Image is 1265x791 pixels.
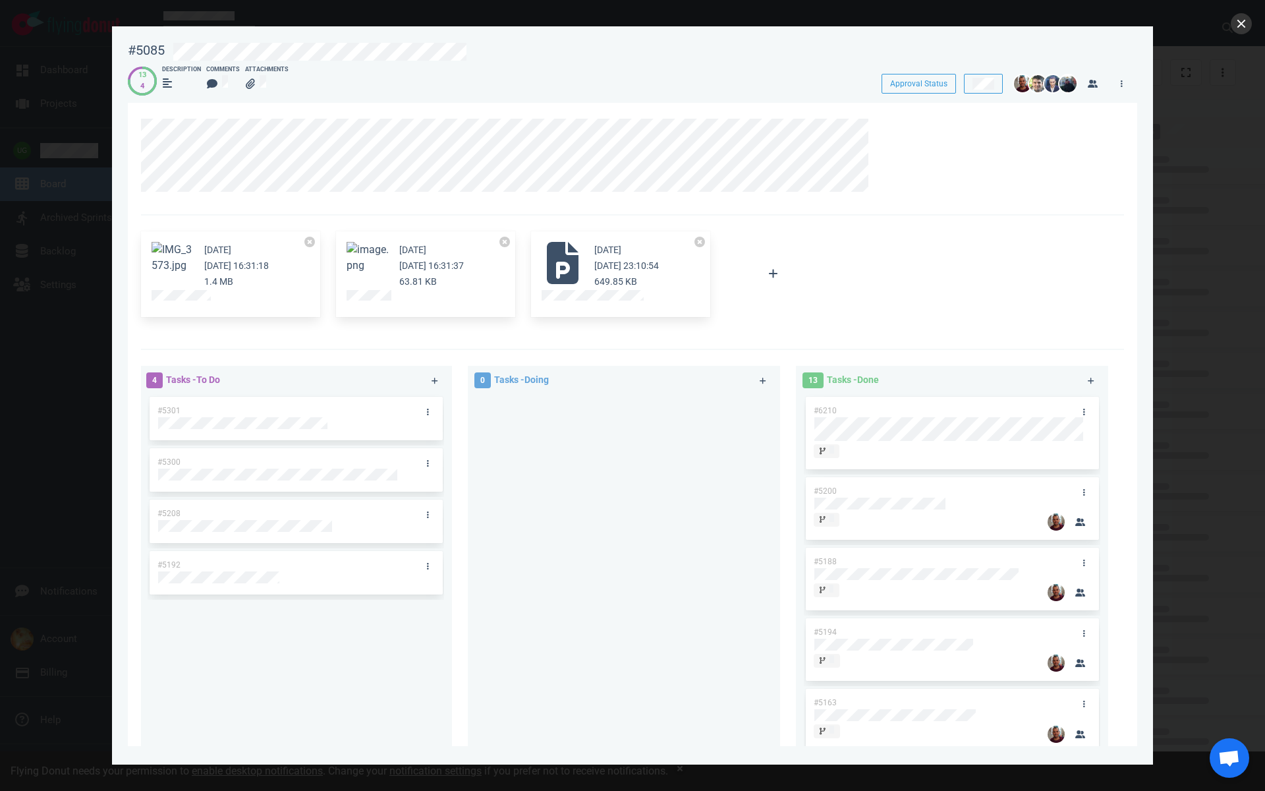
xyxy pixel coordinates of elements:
[399,260,464,271] small: [DATE] 16:31:37
[814,698,837,707] span: #5163
[594,245,621,255] small: [DATE]
[152,242,194,274] button: Zoom image
[1059,75,1077,92] img: 26
[594,260,659,271] small: [DATE] 23:10:54
[399,276,437,287] small: 63.81 KB
[166,374,220,385] span: Tasks - To Do
[814,406,837,415] span: #6210
[814,557,837,566] span: #5188
[157,509,181,518] span: #5208
[1048,655,1065,672] img: 26
[204,260,269,271] small: [DATE] 16:31:18
[157,560,181,570] span: #5192
[347,242,389,274] button: Zoom image
[157,457,181,467] span: #5300
[162,65,201,74] div: Description
[204,245,231,255] small: [DATE]
[1231,13,1252,34] button: close
[802,372,824,388] span: 13
[206,65,240,74] div: Comments
[1029,75,1046,92] img: 26
[474,372,491,388] span: 0
[494,374,549,385] span: Tasks - Doing
[399,245,426,255] small: [DATE]
[146,372,163,388] span: 4
[594,276,637,287] small: 649.85 KB
[1014,75,1031,92] img: 26
[814,628,837,637] span: #5194
[814,486,837,496] span: #5200
[1048,513,1065,531] img: 26
[245,65,289,74] div: Attachments
[1048,584,1065,601] img: 26
[1048,726,1065,743] img: 26
[882,74,956,94] button: Approval Status
[204,276,233,287] small: 1.4 MB
[128,42,165,59] div: #5085
[1044,75,1061,92] img: 26
[1210,738,1249,778] div: Ανοιχτή συνομιλία
[157,406,181,415] span: #5301
[138,81,146,92] div: 4
[827,374,879,385] span: Tasks - Done
[138,70,146,81] div: 13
